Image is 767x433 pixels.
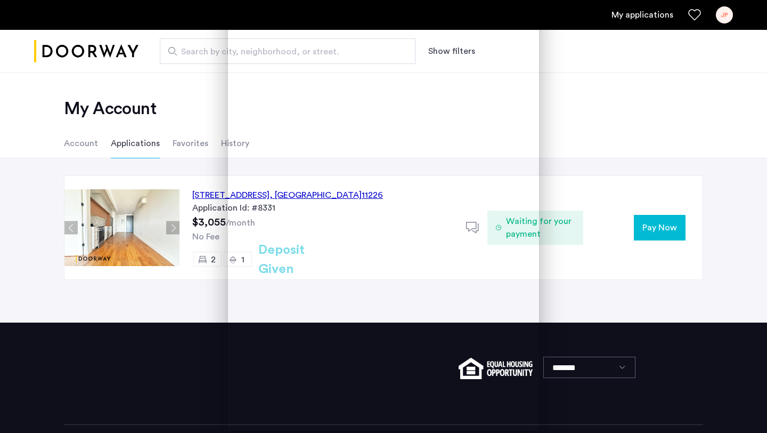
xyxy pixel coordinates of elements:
div: Application Id: #8331 [192,202,453,214]
div: JP [716,6,733,23]
select: Language select [543,357,635,378]
span: Search by city, neighborhood, or street. [181,45,386,58]
a: Cazamio logo [34,31,138,71]
li: Applications [111,129,160,158]
span: No Fee [192,232,219,241]
a: Favorites [688,9,701,21]
img: logo [34,31,138,71]
span: Pay Now [642,221,677,234]
h2: My Account [64,98,703,119]
li: History [221,129,249,158]
li: Account [64,129,98,158]
span: $3,055 [192,217,226,228]
span: Waiting for your payment [506,215,575,240]
li: Favorites [173,129,208,158]
div: [STREET_ADDRESS] 11226 [192,189,383,202]
sub: /month [226,219,255,227]
button: Next apartment [166,221,179,235]
img: Apartment photo [64,189,179,266]
button: Previous apartment [64,221,78,235]
input: Apartment Search [160,38,415,64]
span: 2 [211,255,216,264]
button: button [634,215,686,240]
a: My application [611,9,673,21]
